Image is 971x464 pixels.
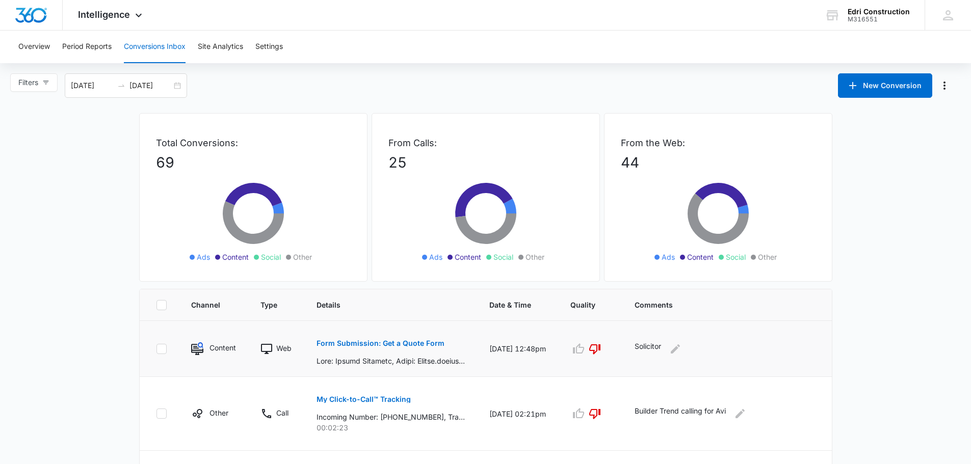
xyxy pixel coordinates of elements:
button: Filters [10,73,58,92]
span: Content [222,252,249,262]
input: Start date [71,80,113,91]
p: Other [209,407,228,418]
button: Conversions Inbox [124,31,186,63]
button: Period Reports [62,31,112,63]
button: Form Submission: Get a Quote Form [317,331,444,356]
p: From Calls: [388,136,583,150]
span: Social [493,252,513,262]
td: [DATE] 02:21pm [477,377,558,451]
button: New Conversion [838,73,932,98]
div: account name [848,8,910,16]
p: Form Submission: Get a Quote Form [317,340,444,347]
span: Date & Time [489,299,531,310]
p: Total Conversions: [156,136,351,150]
span: Channel [191,299,222,310]
span: Content [455,252,481,262]
p: 69 [156,152,351,173]
p: Lore: Ipsumd Sitametc, Adipi: Elitse.doeiusmodtemporin@utlab.etd, Magna: 7449402563, Aliq Enimadm... [317,356,465,366]
span: Type [260,299,277,310]
span: Content [687,252,714,262]
p: Builder Trend calling for Avi [635,405,726,422]
span: Other [293,252,312,262]
p: From the Web: [621,136,816,150]
span: to [117,81,125,90]
span: Social [726,252,746,262]
button: Settings [255,31,283,63]
button: Edit Comments [732,405,748,422]
p: Content [209,342,236,353]
div: account id [848,16,910,23]
p: Solicitor [635,341,661,357]
span: Social [261,252,281,262]
p: My Click-to-Call™ Tracking [317,396,411,403]
span: Comments [635,299,800,310]
span: Details [317,299,450,310]
input: End date [129,80,172,91]
p: 44 [621,152,816,173]
button: My Click-to-Call™ Tracking [317,387,411,412]
button: Manage Numbers [936,77,953,94]
span: Filters [18,77,38,88]
p: Web [276,343,292,353]
span: Ads [662,252,675,262]
button: Site Analytics [198,31,243,63]
span: swap-right [117,81,125,90]
p: 00:02:23 [317,422,465,433]
button: Edit Comments [667,341,684,357]
span: Intelligence [78,9,130,20]
p: Incoming Number: [PHONE_NUMBER], Tracking Number: [PHONE_NUMBER], Ring To: [PHONE_NUMBER], Caller... [317,412,465,422]
span: Other [758,252,777,262]
p: Call [276,407,288,418]
span: Ads [197,252,210,262]
span: Quality [570,299,595,310]
button: Overview [18,31,50,63]
span: Ads [429,252,442,262]
span: Other [526,252,544,262]
p: 25 [388,152,583,173]
td: [DATE] 12:48pm [477,321,558,377]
